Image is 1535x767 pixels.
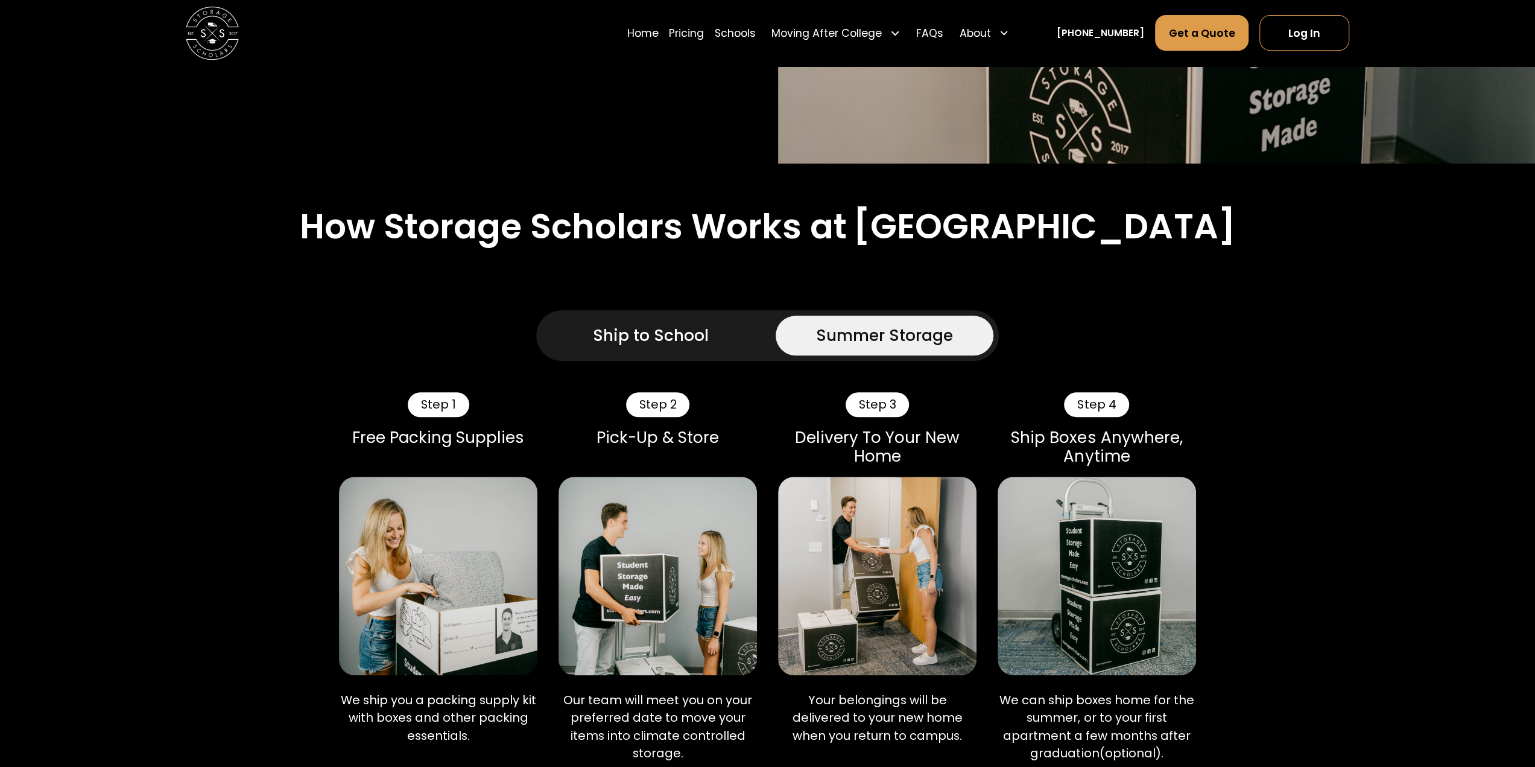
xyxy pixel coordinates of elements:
[846,392,910,417] div: Step 3
[766,14,905,51] div: Moving After College
[778,428,976,466] div: Delivery To Your New Home
[954,14,1014,51] div: About
[1057,26,1144,40] a: [PHONE_NUMBER]
[626,392,690,417] div: Step 2
[916,14,943,51] a: FAQs
[339,477,537,675] img: Packing a Storage Scholars box.
[959,25,990,41] div: About
[778,477,976,675] img: Storage Scholars delivery.
[816,323,953,347] div: Summer Storage
[853,206,1235,247] h2: [GEOGRAPHIC_DATA]
[669,14,704,51] a: Pricing
[559,428,757,447] div: Pick-Up & Store
[300,206,847,247] h2: How Storage Scholars Works at
[998,692,1196,763] p: We can ship boxes home for the summer, or to your first apartment a few months after graduation(o...
[559,477,757,675] img: Storage Scholars pick up.
[186,7,239,60] img: Storage Scholars main logo
[559,692,757,763] p: Our team will meet you on your preferred date to move your items into climate controlled storage.
[998,428,1196,466] div: Ship Boxes Anywhere, Anytime
[408,392,469,417] div: Step 1
[593,323,709,347] div: Ship to School
[1064,392,1129,417] div: Step 4
[627,14,659,51] a: Home
[339,692,537,745] p: We ship you a packing supply kit with boxes and other packing essentials.
[1155,15,1249,51] a: Get a Quote
[778,692,976,745] p: Your belongings will be delivered to your new home when you return to campus.
[998,477,1196,675] img: Shipping Storage Scholars boxes.
[1259,15,1349,51] a: Log In
[715,14,756,51] a: Schools
[771,25,882,41] div: Moving After College
[339,428,537,447] div: Free Packing Supplies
